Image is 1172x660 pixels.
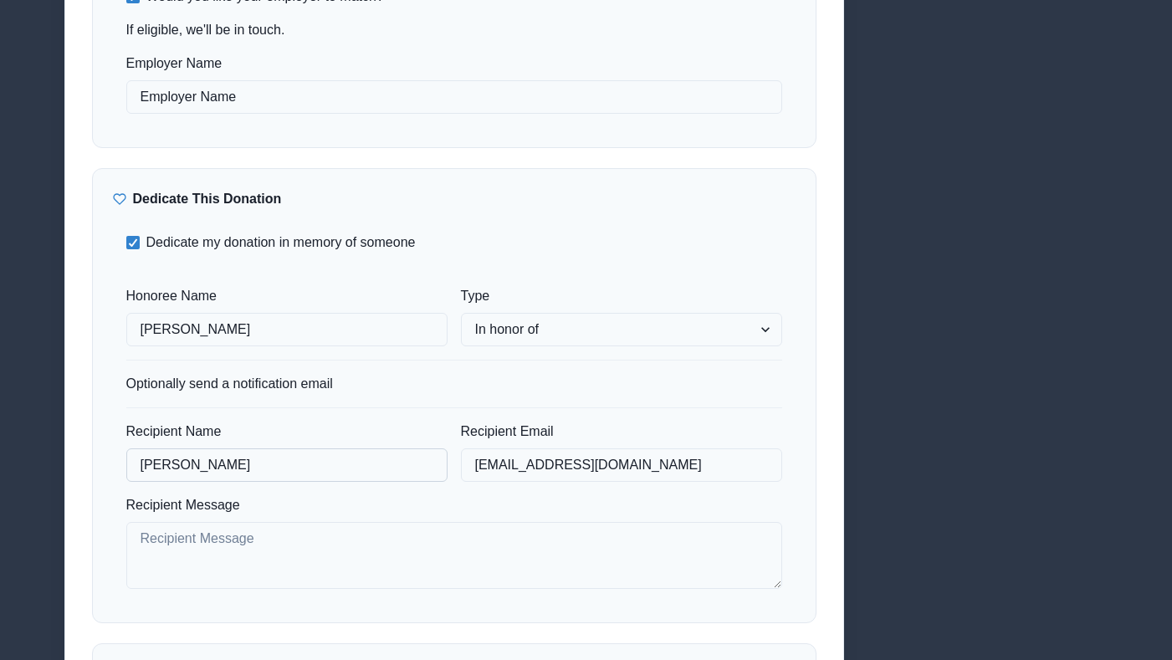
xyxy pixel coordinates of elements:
span: Dedicate my donation in memory of someone [146,233,416,253]
input: Recipient Email [461,448,782,482]
label: Employer Name [126,54,772,74]
input: Recipient Name [126,448,448,482]
input: Honoree Name [126,313,448,346]
label: Recipient Email [461,422,772,442]
p: If eligible, we'll be in touch. [126,7,782,40]
label: Recipient Name [126,422,438,442]
label: Type [461,286,772,306]
label: Honoree Name [126,286,438,306]
label: Recipient Message [126,495,772,515]
input: Employer Name [126,80,782,114]
p: Optionally send a notification email [126,374,782,394]
p: Dedicate This Donation [133,189,282,209]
